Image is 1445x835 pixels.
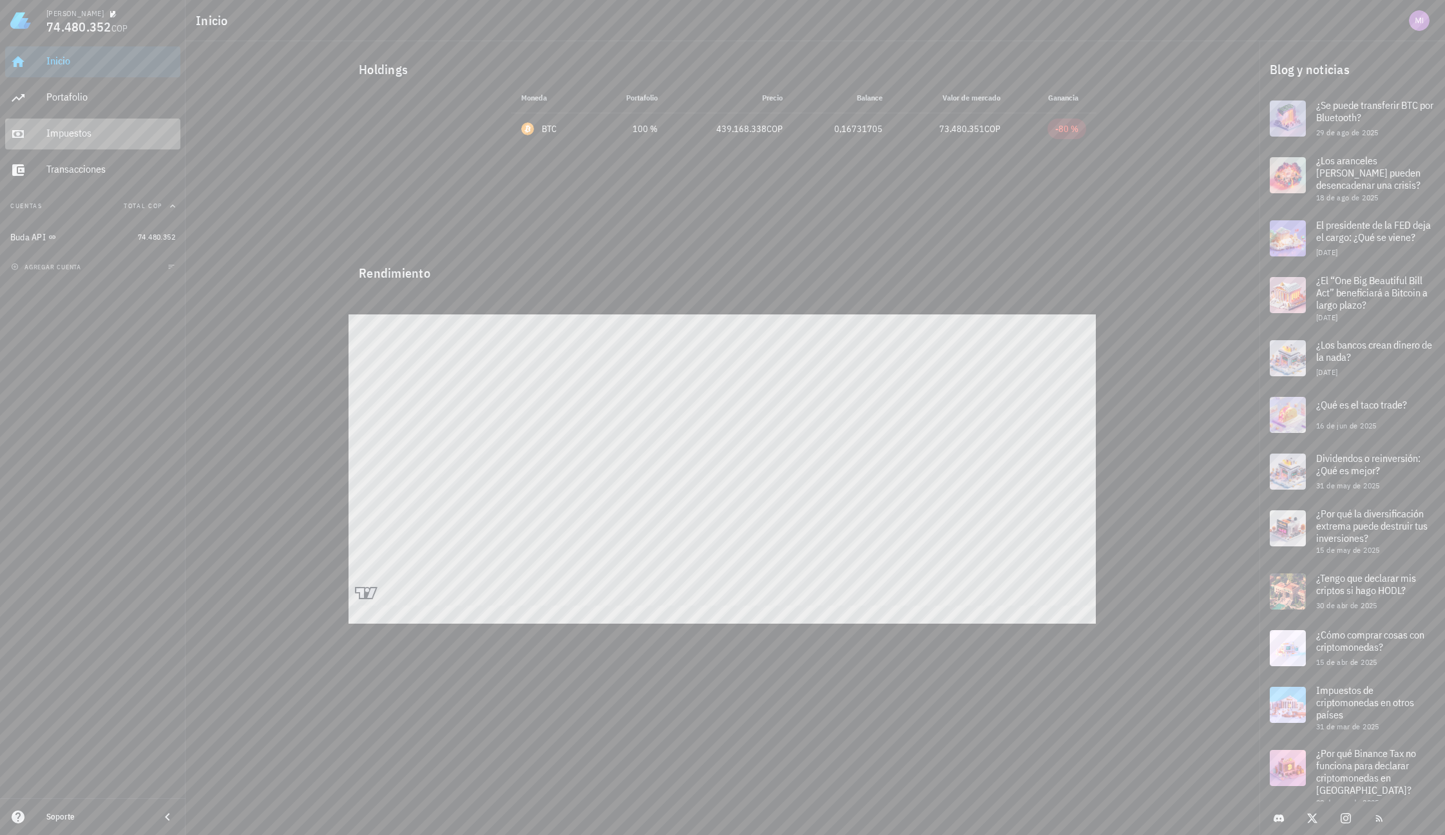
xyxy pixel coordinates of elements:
span: ¿Tengo que declarar mis criptos si hago HODL? [1316,571,1416,597]
span: COP [111,23,128,34]
span: 31 de mar de 2025 [1316,722,1379,731]
span: ¿Por qué la diversificación extrema puede destruir tus inversiones? [1316,507,1428,544]
span: 439.168.338 [716,123,767,135]
div: Inicio [46,55,175,67]
span: 29 de ago de 2025 [1316,128,1379,137]
span: COP [767,123,783,135]
span: agregar cuenta [14,263,81,271]
span: ¿Se puede transferir BTC por Bluetooth? [1316,99,1433,124]
a: ¿Tengo que declarar mis criptos si hago HODL? 30 de abr de 2025 [1259,563,1445,620]
button: CuentasTotal COP [5,191,180,222]
a: El presidente de la FED deja el cargo: ¿Qué se viene? [DATE] [1259,210,1445,267]
div: Portafolio [46,91,175,103]
span: El presidente de la FED deja el cargo: ¿Qué se viene? [1316,218,1431,244]
span: Dividendos o reinversión: ¿Qué es mejor? [1316,452,1421,477]
span: 31 de may de 2025 [1316,481,1380,490]
img: LedgiFi [10,10,31,31]
div: Transacciones [46,163,175,175]
span: 15 de abr de 2025 [1316,657,1377,667]
span: ¿Los bancos crean dinero de la nada? [1316,338,1432,363]
div: [PERSON_NAME] [46,8,104,19]
span: [DATE] [1316,367,1337,377]
span: [DATE] [1316,247,1337,257]
a: ¿Por qué Binance Tax no funciona para declarar criptomonedas en [GEOGRAPHIC_DATA]? 28 de mar de 2025 [1259,740,1445,815]
span: ¿Los aranceles [PERSON_NAME] pueden desencadenar una crisis? [1316,154,1421,191]
a: Inicio [5,46,180,77]
a: Portafolio [5,82,180,113]
a: ¿Se puede transferir BTC por Bluetooth? 29 de ago de 2025 [1259,90,1445,147]
a: Transacciones [5,155,180,186]
th: Valor de mercado [893,82,1011,113]
div: Buda API [10,232,46,243]
span: ¿Cómo comprar cosas con criptomonedas? [1316,628,1424,653]
div: Soporte [46,812,149,822]
span: 18 de ago de 2025 [1316,193,1379,202]
span: 16 de jun de 2025 [1316,421,1377,430]
h1: Inicio [196,10,233,31]
div: Rendimiento [349,253,1096,283]
div: 100 % [603,122,658,136]
a: ¿El “One Big Beautiful Bill Act” beneficiará a Bitcoin a largo plazo? [DATE] [1259,267,1445,330]
div: Holdings [349,49,1096,90]
span: ¿El “One Big Beautiful Bill Act” beneficiará a Bitcoin a largo plazo? [1316,274,1428,311]
a: ¿Por qué la diversificación extrema puede destruir tus inversiones? 15 de may de 2025 [1259,500,1445,563]
a: Dividendos o reinversión: ¿Qué es mejor? 31 de may de 2025 [1259,443,1445,500]
span: Impuestos de criptomonedas en otros países [1316,684,1414,721]
span: 74.480.352 [46,18,111,35]
div: BTC [542,122,557,135]
a: Impuestos [5,119,180,149]
a: ¿Los bancos crean dinero de la nada? [DATE] [1259,330,1445,387]
a: Impuestos de criptomonedas en otros países 31 de mar de 2025 [1259,677,1445,740]
th: Precio [668,82,794,113]
span: COP [984,123,1000,135]
a: ¿Qué es el taco trade? 16 de jun de 2025 [1259,387,1445,443]
span: ¿Qué es el taco trade? [1316,398,1407,411]
span: 30 de abr de 2025 [1316,600,1377,610]
span: 73.480.351 [939,123,984,135]
div: avatar [1409,10,1430,31]
th: Portafolio [593,82,668,113]
th: Balance [793,82,892,113]
a: ¿Cómo comprar cosas con criptomonedas? 15 de abr de 2025 [1259,620,1445,677]
span: Total COP [124,202,162,210]
button: agregar cuenta [8,260,87,273]
span: [DATE] [1316,312,1337,322]
th: Moneda [511,82,593,113]
div: Blog y noticias [1259,49,1445,90]
div: BTC-icon [521,122,534,135]
a: ¿Los aranceles [PERSON_NAME] pueden desencadenar una crisis? 18 de ago de 2025 [1259,147,1445,210]
a: Charting by TradingView [355,587,378,599]
a: Buda API 74.480.352 [5,222,180,253]
span: Ganancia [1048,93,1086,102]
span: 15 de may de 2025 [1316,545,1380,555]
div: 0,16731705 [803,122,882,136]
div: Impuestos [46,127,175,139]
span: ¿Por qué Binance Tax no funciona para declarar criptomonedas en [GEOGRAPHIC_DATA]? [1316,747,1416,797]
div: -80 % [1055,122,1078,135]
span: 74.480.352 [138,232,175,242]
